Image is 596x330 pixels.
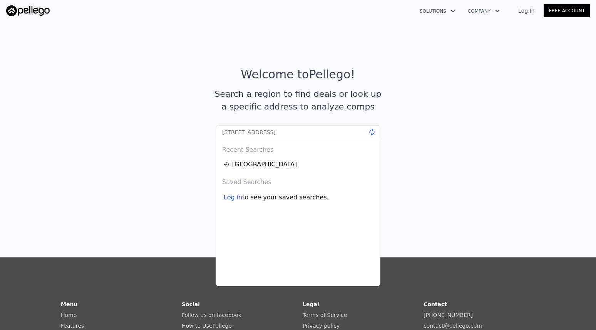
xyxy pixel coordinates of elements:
[424,301,447,307] strong: Contact
[462,4,506,18] button: Company
[61,312,77,318] a: Home
[303,323,340,329] a: Privacy policy
[61,323,84,329] a: Features
[424,323,482,329] a: contact@pellego.com
[303,312,347,318] a: Terms of Service
[182,323,232,329] a: How to UsePellego
[544,4,590,17] a: Free Account
[224,193,242,202] div: Log in
[424,312,473,318] a: [PHONE_NUMBER]
[242,193,328,202] span: to see your saved searches.
[61,301,77,307] strong: Menu
[216,125,380,139] input: Search an address or region...
[219,171,377,190] div: Saved Searches
[219,139,377,158] div: Recent Searches
[414,4,462,18] button: Solutions
[509,7,544,15] a: Log In
[303,301,319,307] strong: Legal
[182,312,241,318] a: Follow us on facebook
[6,5,50,16] img: Pellego
[224,160,375,169] a: [GEOGRAPHIC_DATA]
[241,68,355,81] div: Welcome to Pellego !
[182,301,200,307] strong: Social
[212,88,384,113] div: Search a region to find deals or look up a specific address to analyze comps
